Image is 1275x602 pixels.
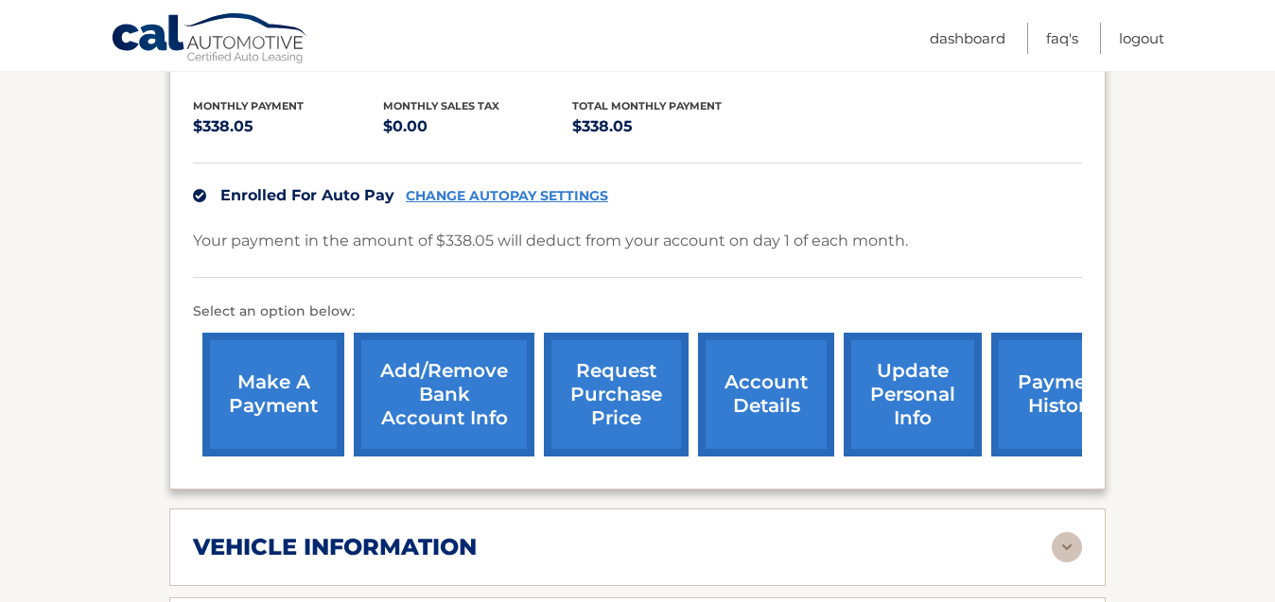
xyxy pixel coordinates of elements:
p: Select an option below: [193,301,1082,323]
p: Your payment in the amount of $338.05 will deduct from your account on day 1 of each month. [193,228,908,254]
span: Monthly sales Tax [383,99,499,112]
a: update personal info [844,333,982,456]
a: CHANGE AUTOPAY SETTINGS [406,188,608,204]
a: Add/Remove bank account info [354,333,534,456]
span: Enrolled For Auto Pay [220,186,394,204]
p: $338.05 [193,113,383,140]
p: $338.05 [572,113,762,140]
a: account details [698,333,834,456]
a: FAQ's [1046,23,1078,54]
a: Cal Automotive [111,12,309,67]
a: make a payment [202,333,344,456]
img: accordion-rest.svg [1052,532,1082,562]
a: request purchase price [544,333,689,456]
span: Monthly Payment [193,99,304,112]
a: Dashboard [930,23,1005,54]
img: check.svg [193,189,206,202]
a: Logout [1119,23,1164,54]
h2: vehicle information [193,533,477,561]
p: $0.00 [383,113,573,140]
a: payment history [991,333,1133,456]
span: Total Monthly Payment [572,99,722,112]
